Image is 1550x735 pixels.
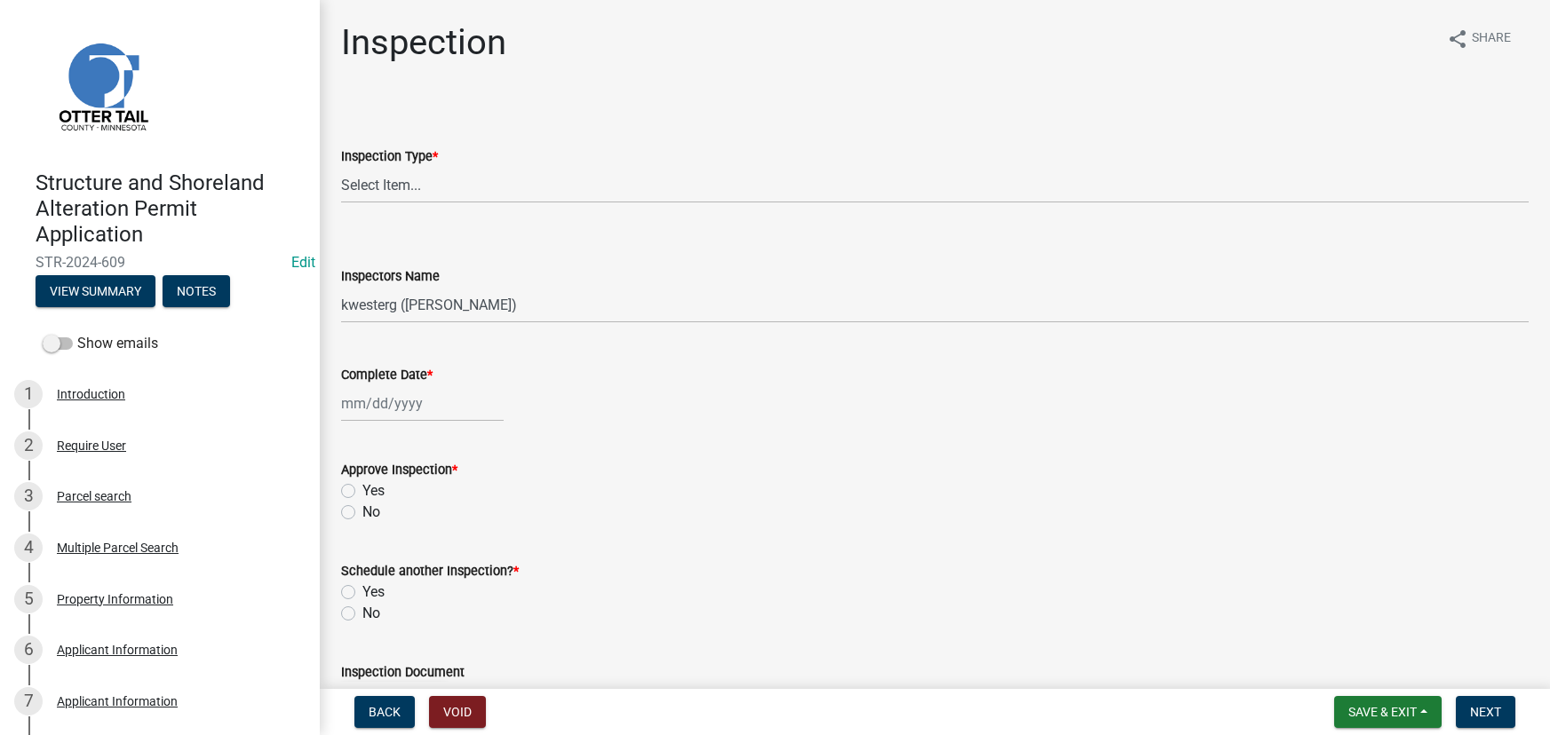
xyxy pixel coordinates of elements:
button: shareShare [1433,21,1525,56]
input: mm/dd/yyyy [341,385,504,422]
div: 1 [14,380,43,408]
div: 3 [14,482,43,510]
a: Edit [291,254,315,271]
label: Show emails [43,333,158,354]
div: 6 [14,636,43,664]
i: share [1447,28,1468,50]
span: STR-2024-609 [36,254,284,271]
div: Applicant Information [57,695,178,707]
div: Property Information [57,593,173,605]
div: Parcel search [57,490,131,502]
label: No [362,502,380,523]
button: Save & Exit [1334,696,1442,728]
div: Multiple Parcel Search [57,541,179,554]
h1: Inspection [341,21,506,64]
wm-modal-confirm: Edit Application Number [291,254,315,271]
button: Back [354,696,415,728]
div: 4 [14,533,43,562]
label: Inspectors Name [341,271,440,283]
button: View Summary [36,275,155,307]
img: Otter Tail County, Minnesota [36,19,169,152]
label: Inspection Document [341,667,465,679]
div: 2 [14,431,43,460]
div: 7 [14,687,43,715]
button: Notes [163,275,230,307]
span: Share [1472,28,1511,50]
div: Require User [57,439,126,452]
wm-modal-confirm: Notes [163,286,230,300]
label: Schedule another Inspection? [341,565,519,578]
div: 5 [14,585,43,613]
span: Next [1470,705,1501,719]
label: Approve Inspection [341,464,457,477]
div: Introduction [57,388,125,400]
label: No [362,603,380,624]
wm-modal-confirm: Summary [36,286,155,300]
label: Yes [362,581,385,603]
label: Complete Date [341,369,433,382]
div: Applicant Information [57,644,178,656]
button: Void [429,696,486,728]
span: Back [369,705,401,719]
label: Yes [362,480,385,502]
h4: Structure and Shoreland Alteration Permit Application [36,170,306,247]
span: Save & Exit [1348,705,1417,719]
label: Inspection Type [341,151,438,163]
button: Next [1456,696,1515,728]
